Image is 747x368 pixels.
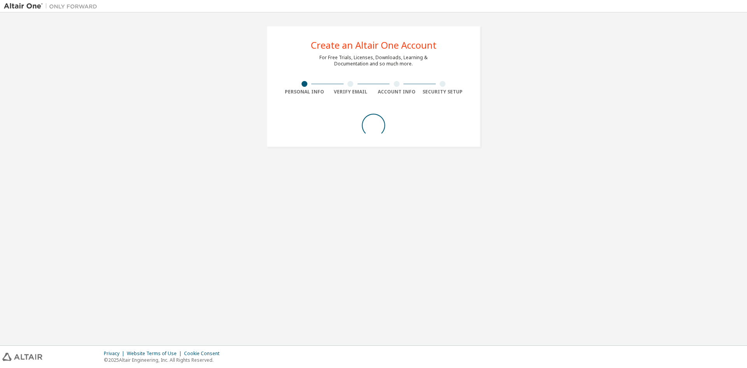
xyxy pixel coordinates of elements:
[2,353,42,361] img: altair_logo.svg
[104,350,127,357] div: Privacy
[184,350,224,357] div: Cookie Consent
[127,350,184,357] div: Website Terms of Use
[319,55,428,67] div: For Free Trials, Licenses, Downloads, Learning & Documentation and so much more.
[104,357,224,363] p: © 2025 Altair Engineering, Inc. All Rights Reserved.
[4,2,101,10] img: Altair One
[311,40,437,50] div: Create an Altair One Account
[328,89,374,95] div: Verify Email
[281,89,328,95] div: Personal Info
[373,89,420,95] div: Account Info
[420,89,466,95] div: Security Setup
